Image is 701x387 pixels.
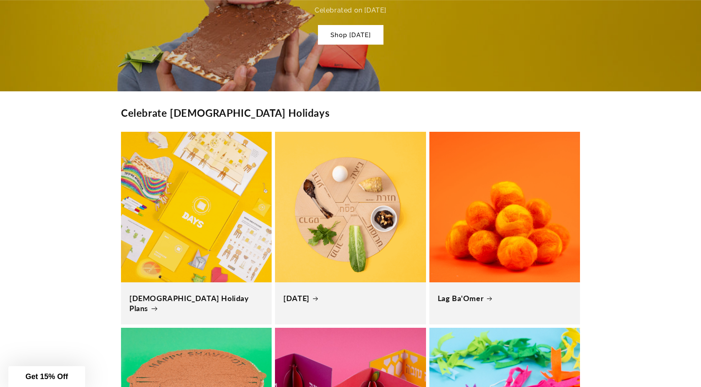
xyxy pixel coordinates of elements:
span: Get 15% Off [25,372,68,381]
div: Get 15% Off [8,366,85,387]
a: Shop [DATE] [318,25,383,45]
h2: Celebrate [DEMOGRAPHIC_DATA] Holidays [121,106,330,119]
a: Lag Ba'Omer [438,294,572,303]
a: [DATE] [283,294,417,303]
a: [DEMOGRAPHIC_DATA] Holiday Plans [129,294,263,313]
span: Celebrated on [DATE] [315,6,386,14]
